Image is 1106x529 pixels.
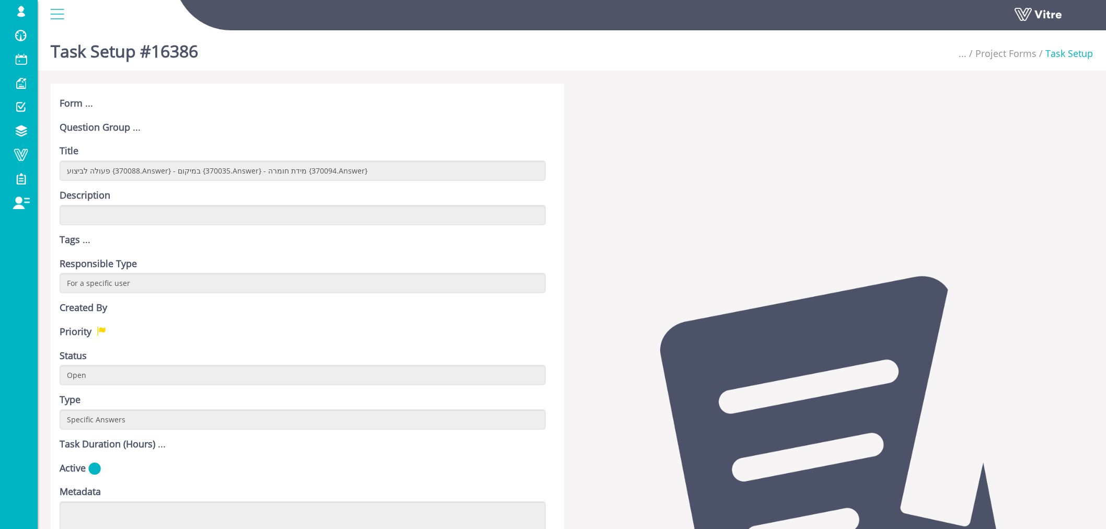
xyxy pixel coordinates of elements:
[975,47,1036,60] a: Project Forms
[85,97,93,109] span: ...
[51,26,198,71] h1: Task Setup #16386
[60,325,91,339] label: Priority
[959,47,966,60] span: ...
[60,485,101,499] label: Metadata
[60,189,110,202] label: Description
[88,462,101,475] img: yes
[60,438,155,451] label: Task Duration (Hours)
[158,438,166,450] span: ...
[60,233,80,247] label: Tags
[60,257,137,271] label: Responsible Type
[60,144,78,158] label: Title
[1036,47,1093,61] li: Task Setup
[60,301,107,315] label: Created By
[60,462,86,475] label: Active
[60,393,80,407] label: Type
[60,121,130,134] label: Question Group
[133,121,141,133] span: ...
[60,349,87,363] label: Status
[60,97,83,110] label: Form
[83,233,90,246] span: ...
